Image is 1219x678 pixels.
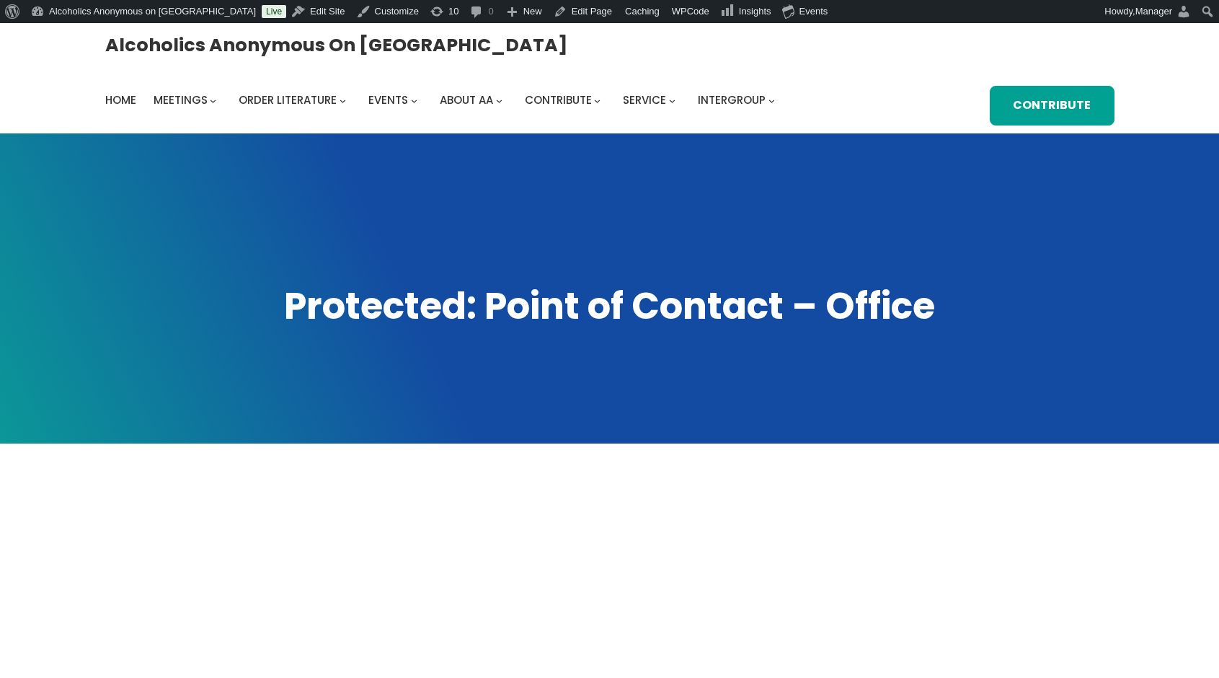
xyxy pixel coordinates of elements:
a: Meetings [154,90,208,110]
a: Service [623,90,666,110]
a: About AA [440,90,493,110]
span: Meetings [154,92,208,107]
h1: Protected: Point of Contact – Office [105,281,1114,331]
a: Intergroup [698,90,766,110]
button: Intergroup submenu [768,97,775,104]
span: About AA [440,92,493,107]
button: Contribute submenu [594,97,600,104]
button: Order Literature submenu [340,97,346,104]
nav: Intergroup [105,90,780,110]
a: Live [262,5,286,18]
button: Meetings submenu [210,97,216,104]
span: Home [105,92,136,107]
span: Service [623,92,666,107]
a: Alcoholics Anonymous on [GEOGRAPHIC_DATA] [105,28,567,61]
span: Manager [1135,6,1172,17]
a: Home [105,90,136,110]
span: Contribute [525,92,592,107]
a: Contribute [990,86,1114,126]
span: Events [368,92,408,107]
span: Order Literature [239,92,337,107]
button: About AA submenu [496,97,502,104]
a: Contribute [525,90,592,110]
button: Events submenu [411,97,417,104]
a: Events [368,90,408,110]
button: Service submenu [669,97,675,104]
span: Intergroup [698,92,766,107]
